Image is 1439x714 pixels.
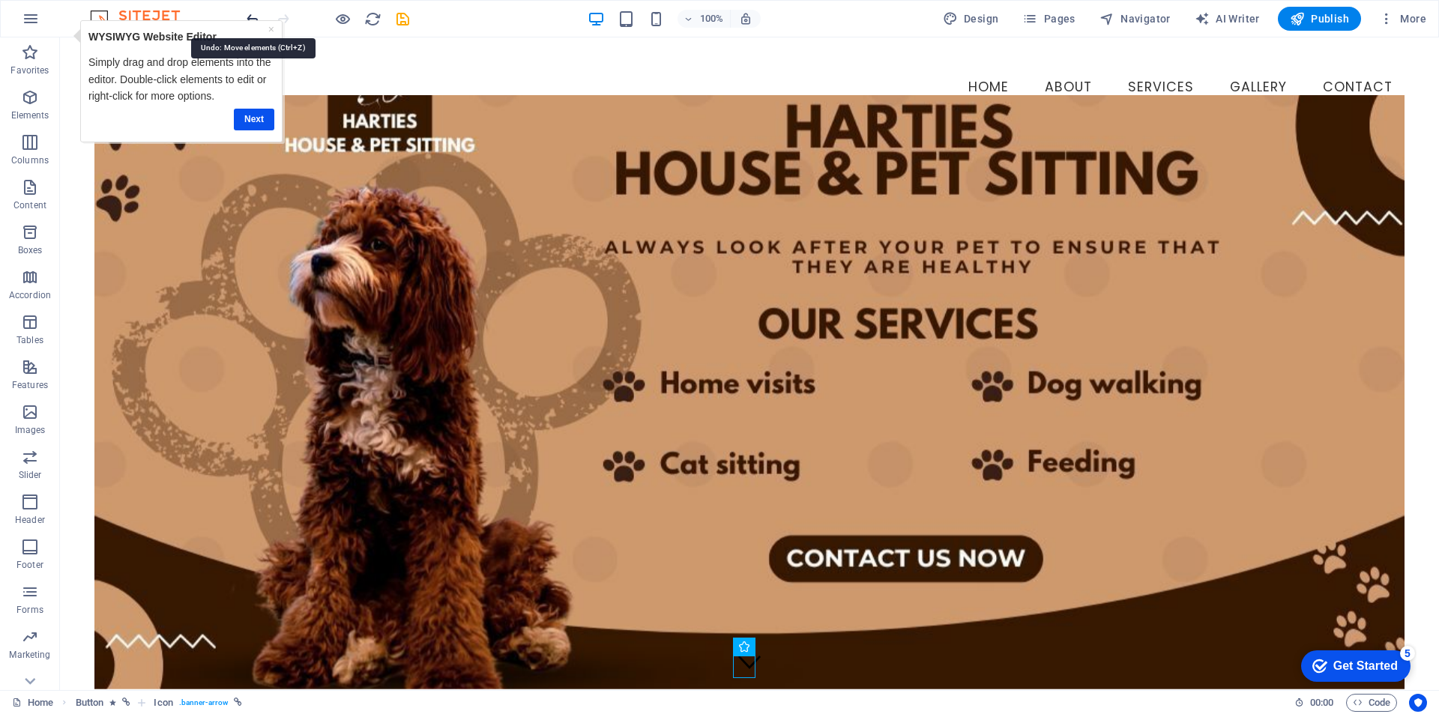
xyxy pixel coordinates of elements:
[16,334,43,346] p: Tables
[199,1,205,17] div: Close tooltip
[1321,697,1323,708] span: :
[16,559,43,571] p: Footer
[234,698,242,707] i: This element is linked
[19,10,148,22] strong: WYSIWYG Website Editor
[9,289,51,301] p: Accordion
[111,3,126,18] div: 5
[363,10,381,28] button: reload
[165,88,205,110] a: Next
[15,514,45,526] p: Header
[13,199,46,211] p: Content
[678,10,731,28] button: 100%
[1373,7,1432,31] button: More
[244,10,262,28] button: undo
[76,694,104,712] span: Click to select. Double-click to edit
[19,469,42,481] p: Slider
[10,64,49,76] p: Favorites
[154,694,172,712] span: Click to select. Double-click to edit
[122,698,130,707] i: This element is linked
[739,12,752,25] i: On resize automatically adjust zoom level to fit chosen device.
[11,109,49,121] p: Elements
[1189,7,1266,31] button: AI Writer
[1409,694,1427,712] button: Usercentrics
[9,649,50,661] p: Marketing
[364,10,381,28] i: Reload page
[12,7,121,39] div: Get Started 5 items remaining, 0% complete
[12,694,53,712] a: Click to cancel selection. Double-click to open Pages
[943,11,999,26] span: Design
[1290,11,1349,26] span: Publish
[179,694,228,712] span: . banner-arrow
[86,10,199,28] img: Editor Logo
[1099,11,1171,26] span: Navigator
[12,379,48,391] p: Features
[1294,694,1334,712] h6: Session time
[1093,7,1177,31] button: Navigator
[1379,11,1426,26] span: More
[394,10,411,28] i: Save (Ctrl+S)
[1353,694,1390,712] span: Code
[19,34,205,84] p: Simply drag and drop elements into the editor. Double-click elements to edit or right-click for m...
[199,3,205,15] a: ×
[76,694,243,712] nav: breadcrumb
[1016,7,1081,31] button: Pages
[334,10,352,28] button: Click here to leave preview mode and continue editing
[937,7,1005,31] button: Design
[18,244,43,256] p: Boxes
[44,16,109,30] div: Get Started
[11,154,49,166] p: Columns
[16,604,43,616] p: Forms
[700,10,724,28] h6: 100%
[1310,694,1333,712] span: 00 00
[15,424,46,436] p: Images
[1346,694,1397,712] button: Code
[1278,7,1361,31] button: Publish
[109,698,116,707] i: Element contains an animation
[393,10,411,28] button: save
[1022,11,1075,26] span: Pages
[1195,11,1260,26] span: AI Writer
